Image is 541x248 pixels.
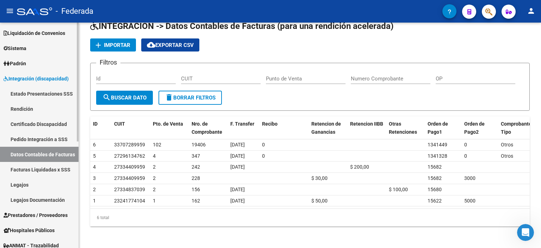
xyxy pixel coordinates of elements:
[517,224,534,241] iframe: Intercom live chat
[4,29,65,37] span: Liquidación de Convenios
[20,4,31,15] div: Profile image for Soporte
[11,165,110,179] div: Ya se elevó el ticket al área de sistemas para que procedan con la modificación
[5,3,18,16] button: go back
[147,42,194,48] span: Exportar CSV
[111,116,150,140] datatable-header-cell: CUIT
[311,121,341,135] span: Retencion de Ganancias
[6,36,135,57] div: Belen dice…
[104,42,130,48] span: Importar
[153,121,183,127] span: Pto. de Venta
[6,19,135,36] div: Belen dice…
[309,116,347,140] datatable-header-cell: Retencion de Ganancias
[34,4,56,9] h1: Soporte
[62,19,135,35] div: Trabajo re... SAAS.xlsx
[4,226,55,234] span: Hospitales Públicos
[22,194,28,200] button: Selector de gif
[350,121,383,127] span: Retencion IIBB
[153,164,156,170] span: 2
[428,164,442,170] span: 15682
[464,121,485,135] span: Orden de Pago2
[192,175,200,181] span: 228
[98,40,130,47] div: se entiende?
[90,38,136,52] button: Importar
[428,187,442,192] span: 15680
[350,164,369,170] span: $ 200,00
[114,198,145,204] span: 23241774104
[527,7,535,15] mat-icon: person
[464,142,467,147] span: 0
[428,121,448,135] span: Orden de Pago1
[102,95,147,101] span: Buscar Dato
[121,191,132,202] button: Enviar un mensaje…
[92,36,135,51] div: se entiende?
[259,116,309,140] datatable-header-cell: Recibo
[74,23,130,31] div: Trabajo re... SAAS.xlsx
[93,187,96,192] span: 2
[189,116,228,140] datatable-header-cell: Nro. de Comprobante
[230,153,245,159] span: [DATE]
[461,116,498,140] datatable-header-cell: Orden de Pago2
[90,209,530,226] div: 6 total
[93,142,96,147] span: 6
[6,161,116,183] div: Ya se elevó el ticket al área de sistemas para que procedan con la modificación
[230,121,254,127] span: F. Transfer
[262,121,278,127] span: Recibo
[93,153,96,159] span: 5
[158,91,222,105] button: Borrar Filtros
[147,41,155,49] mat-icon: cloud_download
[192,142,206,147] span: 19406
[114,187,145,192] span: 27334837039
[6,161,135,184] div: Soporte dice…
[6,113,135,161] div: Belen dice…
[33,194,39,200] button: Adjuntar un archivo
[192,164,200,170] span: 242
[386,116,425,140] datatable-header-cell: Otras Retenciones
[501,121,531,135] span: Comprobante Tipo
[192,153,200,159] span: 347
[192,198,200,204] span: 162
[6,7,14,15] mat-icon: menu
[311,175,328,181] span: $ 30,00
[230,187,245,192] span: [DATE]
[192,121,222,135] span: Nro. de Comprobante
[93,175,96,181] span: 3
[56,4,93,19] span: - Federada
[230,198,245,204] span: [DATE]
[464,175,475,181] span: 3000
[428,142,447,147] span: 1341449
[230,164,245,170] span: [DATE]
[389,187,408,192] span: $ 100,00
[34,9,48,16] p: Activo
[4,44,26,52] span: Sistema
[165,93,173,102] mat-icon: delete
[93,164,96,170] span: 4
[114,142,145,147] span: 33707289959
[153,175,156,181] span: 2
[428,175,442,181] span: 15682
[4,211,68,219] span: Prestadores / Proveedores
[311,198,328,204] span: $ 50,00
[31,117,130,151] div: exacto, ya fueron pagadas c fondos propios. por eso al recibir el reintegro de SSS no se pagaron ...
[165,95,216,101] span: Borrar Filtros
[67,23,130,31] a: Trabajo re... SAAS.xlsx
[347,116,386,140] datatable-header-cell: Retencion IIBB
[90,116,111,140] datatable-header-cell: ID
[228,116,259,140] datatable-header-cell: F. Transfer
[428,198,442,204] span: 15622
[11,194,17,200] button: Selector de emoji
[93,121,98,127] span: ID
[192,187,200,192] span: 156
[498,116,530,140] datatable-header-cell: Comprobante Tipo
[11,61,110,103] div: El primer archivo son las fc que debemos modificar que fueron abonadas con fondos propios y deben...
[425,116,461,140] datatable-header-cell: Orden de Pago1
[90,21,393,31] span: INTEGRACION -> Datos Contables de Facturas (para una rendición acelerada)
[6,179,135,191] textarea: Escribe un mensaje...
[114,164,145,170] span: 27334409959
[93,198,96,204] span: 1
[153,153,156,159] span: 4
[150,116,189,140] datatable-header-cell: Pto. de Venta
[464,198,475,204] span: 5000
[6,57,116,107] div: El primer archivo son las fc que debemos modificar que fueron abonadas con fondos propios y deben...
[96,58,120,67] h3: Filtros
[25,113,135,156] div: exacto, ya fueron pagadas c fondos propios. por eso al recibir el reintegro de SSS no se pagaron ...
